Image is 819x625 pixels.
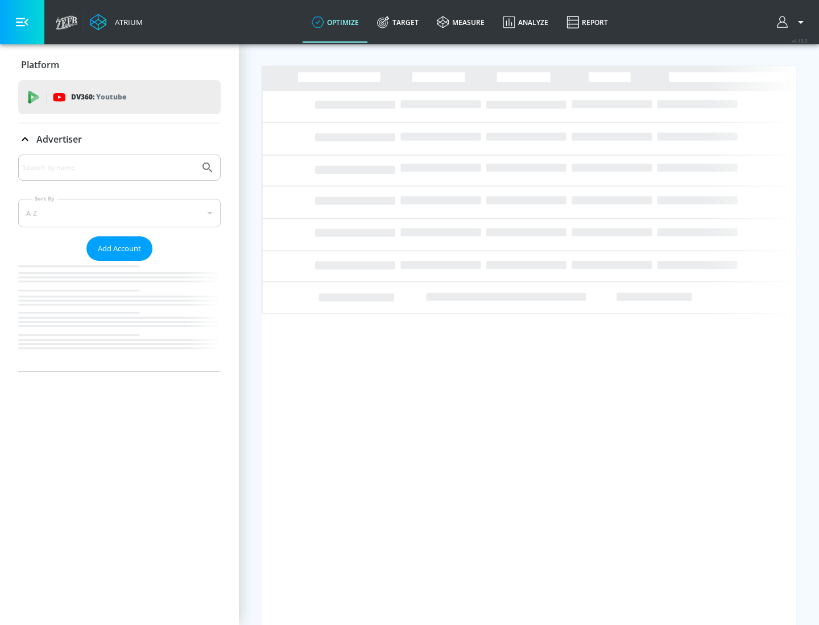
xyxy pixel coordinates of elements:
[494,2,557,43] a: Analyze
[86,236,152,261] button: Add Account
[18,155,221,371] div: Advertiser
[96,91,126,103] p: Youtube
[32,195,57,202] label: Sort By
[98,242,141,255] span: Add Account
[18,123,221,155] div: Advertiser
[71,91,126,103] p: DV360:
[792,37,808,44] span: v 4.19.0
[90,14,143,31] a: Atrium
[18,199,221,227] div: A-Z
[557,2,617,43] a: Report
[18,49,221,81] div: Platform
[23,160,195,175] input: Search by name
[36,133,82,145] p: Advertiser
[18,80,221,114] div: DV360: Youtube
[18,261,221,371] nav: list of Advertiser
[303,2,368,43] a: optimize
[368,2,428,43] a: Target
[110,17,143,27] div: Atrium
[428,2,494,43] a: measure
[21,59,59,71] p: Platform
